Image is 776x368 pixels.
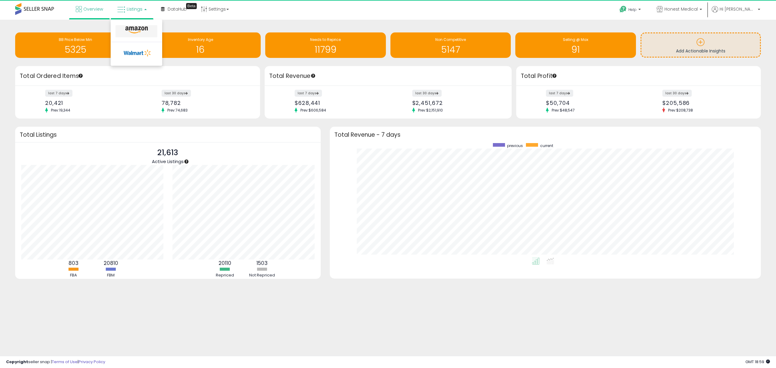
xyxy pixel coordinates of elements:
[295,100,383,106] div: $628,441
[83,6,103,12] span: Overview
[720,6,756,12] span: Hi [PERSON_NAME]
[78,73,83,79] div: Tooltip anchor
[93,273,129,278] div: FBM
[619,5,627,13] i: Get Help
[18,45,133,55] h1: 5325
[186,3,197,9] div: Tooltip anchor
[393,45,508,55] h1: 5147
[412,100,501,106] div: $2,451,672
[412,90,442,97] label: last 30 days
[549,108,578,113] span: Prev: $48,547
[188,37,213,42] span: Inventory Age
[295,90,322,97] label: last 7 days
[563,37,588,42] span: Selling @ Max
[518,45,633,55] h1: 91
[256,259,268,267] b: 1503
[48,108,73,113] span: Prev: 19,344
[628,7,637,12] span: Help
[184,159,189,164] div: Tooltip anchor
[641,33,760,57] a: Add Actionable Insights
[45,90,72,97] label: last 7 days
[310,73,316,79] div: Tooltip anchor
[546,100,634,106] div: $50,704
[310,37,341,42] span: Needs to Reprice
[615,1,647,20] a: Help
[244,273,280,278] div: Not Repriced
[143,45,258,55] h1: 16
[59,37,92,42] span: BB Price Below Min
[515,32,636,58] a: Selling @ Max 91
[69,259,79,267] b: 803
[162,90,191,97] label: last 30 days
[521,72,757,80] h3: Total Profit
[162,100,249,106] div: 78,782
[415,108,446,113] span: Prev: $2,151,910
[168,6,187,12] span: DataHub
[540,143,553,148] span: current
[664,6,698,12] span: Honest Medical
[712,6,760,20] a: Hi [PERSON_NAME]
[55,273,92,278] div: FBA
[20,72,256,80] h3: Total Ordered Items
[207,273,243,278] div: Repriced
[507,143,523,148] span: previous
[334,132,757,137] h3: Total Revenue - 7 days
[552,73,557,79] div: Tooltip anchor
[662,100,750,106] div: $205,586
[152,158,184,165] span: Active Listings
[435,37,466,42] span: Non Competitive
[127,6,142,12] span: Listings
[152,147,184,159] p: 21,613
[219,259,231,267] b: 20110
[20,132,316,137] h3: Total Listings
[164,108,191,113] span: Prev: 74,683
[390,32,511,58] a: Non Competitive 5147
[269,72,507,80] h3: Total Revenue
[45,100,133,106] div: 20,421
[662,90,692,97] label: last 30 days
[665,108,696,113] span: Prev: $208,738
[268,45,383,55] h1: 11799
[104,259,118,267] b: 20810
[546,90,573,97] label: last 7 days
[15,32,136,58] a: BB Price Below Min 5325
[676,48,725,54] span: Add Actionable Insights
[140,32,261,58] a: Inventory Age 16
[265,32,386,58] a: Needs to Reprice 11799
[297,108,329,113] span: Prev: $606,584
